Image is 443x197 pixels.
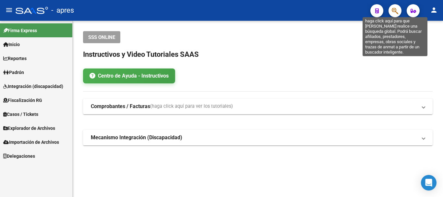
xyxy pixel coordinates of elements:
span: - apres [51,3,74,18]
mat-expansion-panel-header: Mecanismo Integración (Discapacidad) [83,130,433,145]
span: Fiscalización RG [3,97,42,104]
strong: Comprobantes / Facturas [91,103,150,110]
span: Firma Express [3,27,37,34]
span: Padrón [3,69,24,76]
span: Importación de Archivos [3,139,59,146]
mat-icon: person [430,6,438,14]
strong: Mecanismo Integración (Discapacidad) [91,134,182,141]
mat-expansion-panel-header: Comprobantes / Facturas(haga click aquí para ver los tutoriales) [83,99,433,114]
span: Delegaciones [3,153,35,160]
span: Inicio [3,41,20,48]
span: Explorador de Archivos [3,125,55,132]
h2: Instructivos y Video Tutoriales SAAS [83,48,433,61]
div: Open Intercom Messenger [421,175,437,191]
a: Centro de Ayuda - Instructivos [83,68,175,83]
mat-icon: menu [5,6,13,14]
span: Casos / Tickets [3,111,38,118]
span: (haga click aquí para ver los tutoriales) [150,103,233,110]
span: Reportes [3,55,27,62]
button: SSS ONLINE [83,31,120,43]
span: SSS ONLINE [88,34,115,40]
span: Integración (discapacidad) [3,83,63,90]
